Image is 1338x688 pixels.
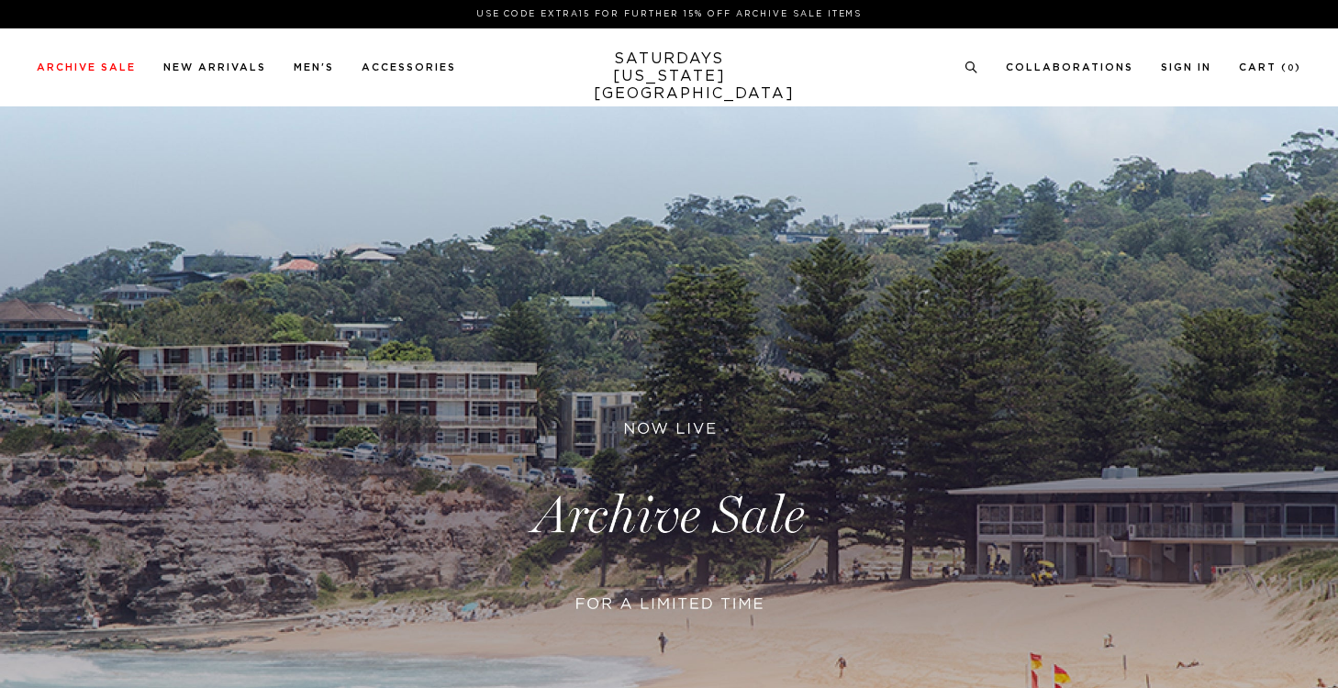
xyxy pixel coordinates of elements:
[37,62,136,72] a: Archive Sale
[362,62,456,72] a: Accessories
[163,62,266,72] a: New Arrivals
[294,62,334,72] a: Men's
[1006,62,1133,72] a: Collaborations
[1161,62,1211,72] a: Sign In
[594,50,745,103] a: SATURDAYS[US_STATE][GEOGRAPHIC_DATA]
[1288,64,1295,72] small: 0
[44,7,1294,21] p: Use Code EXTRA15 for Further 15% Off Archive Sale Items
[1239,62,1301,72] a: Cart (0)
